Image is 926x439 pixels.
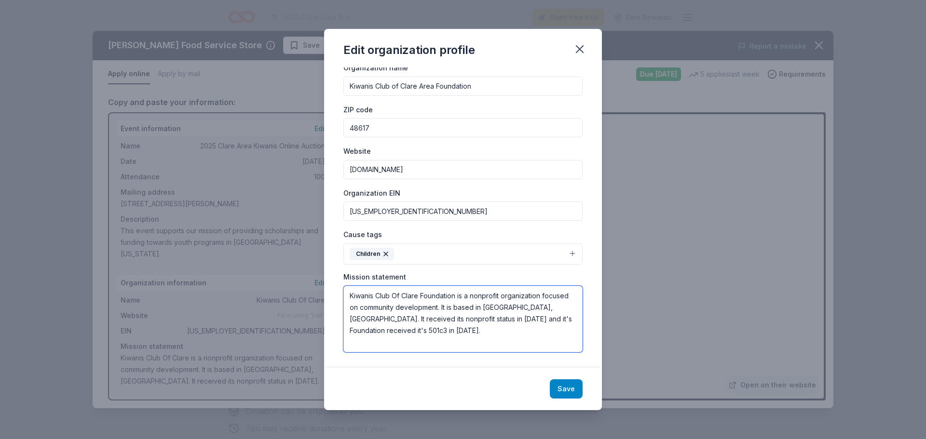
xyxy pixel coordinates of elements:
div: Children [350,248,394,260]
label: Cause tags [343,230,382,239]
div: Edit organization profile [343,42,475,58]
input: 12345 (U.S. only) [343,118,583,137]
textarea: Kiwanis Club Of Clare Foundation is a nonprofit organization focused on community development. It... [343,286,583,352]
button: Save [550,379,583,399]
button: Children [343,243,583,265]
label: Mission statement [343,272,406,282]
label: Organization name [343,63,408,73]
label: Organization EIN [343,188,400,198]
label: Website [343,146,371,156]
label: ZIP code [343,105,373,115]
input: 12-3456789 [343,201,583,221]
